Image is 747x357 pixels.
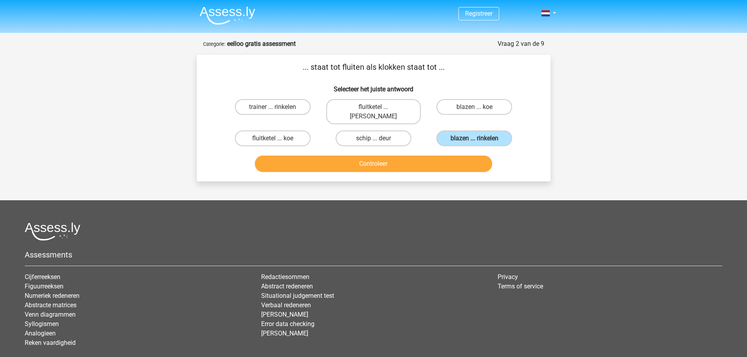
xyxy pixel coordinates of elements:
[25,311,76,318] a: Venn diagrammen
[498,273,518,281] a: Privacy
[25,330,56,337] a: Analogieen
[436,99,512,115] label: blazen ... koe
[261,320,314,328] a: Error data checking
[235,99,311,115] label: trainer ... rinkelen
[25,273,60,281] a: Cijferreeksen
[261,301,311,309] a: Verbaal redeneren
[261,283,313,290] a: Abstract redeneren
[498,283,543,290] a: Terms of service
[25,283,64,290] a: Figuurreeksen
[498,39,544,49] div: Vraag 2 van de 9
[209,61,538,73] p: ... staat tot fluiten als klokken staat tot ...
[25,320,59,328] a: Syllogismen
[261,292,334,299] a: Situational judgement test
[336,130,411,146] label: schip ... deur
[25,250,722,259] h5: Assessments
[436,130,512,146] label: blazen ... rinkelen
[25,292,80,299] a: Numeriek redeneren
[200,6,255,25] img: Assessly
[261,311,308,318] a: [PERSON_NAME]
[209,79,538,93] h6: Selecteer het juiste antwoord
[25,339,76,346] a: Reken vaardigheid
[25,301,76,309] a: Abstracte matrices
[203,41,225,47] small: Categorie:
[261,330,308,337] a: [PERSON_NAME]
[25,222,80,241] img: Assessly logo
[255,156,492,172] button: Controleer
[235,130,311,146] label: fluitketel ... koe
[326,99,421,124] label: fluitketel ... [PERSON_NAME]
[465,10,493,17] a: Registreer
[261,273,309,281] a: Redactiesommen
[227,40,296,47] strong: eelloo gratis assessment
